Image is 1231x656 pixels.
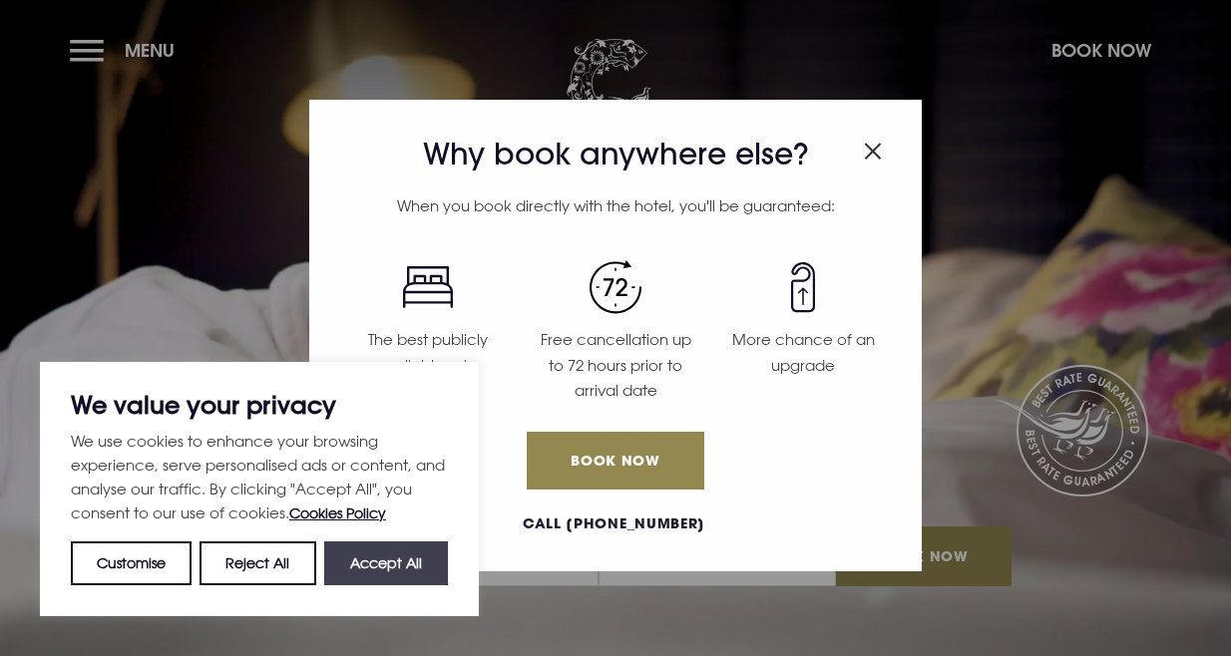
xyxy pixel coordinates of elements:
[289,504,386,521] a: Cookies Policy
[346,327,510,378] p: The best publicly available rate
[71,541,192,585] button: Customise
[721,327,885,378] p: More chance of an upgrade
[864,132,882,164] button: Close modal
[534,327,697,404] p: Free cancellation up to 72 hours prior to arrival date
[40,362,479,616] div: We value your privacy
[334,193,898,219] p: When you book directly with the hotel, you'll be guaranteed:
[324,541,448,585] button: Accept All
[71,393,448,417] p: We value your privacy
[527,432,704,490] a: Book Now
[71,429,448,525] p: We use cookies to enhance your browsing experience, serve personalised ads or content, and analys...
[334,137,898,172] h3: Why book anywhere else?
[334,513,895,534] a: Call [PHONE_NUMBER]
[200,541,315,585] button: Reject All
